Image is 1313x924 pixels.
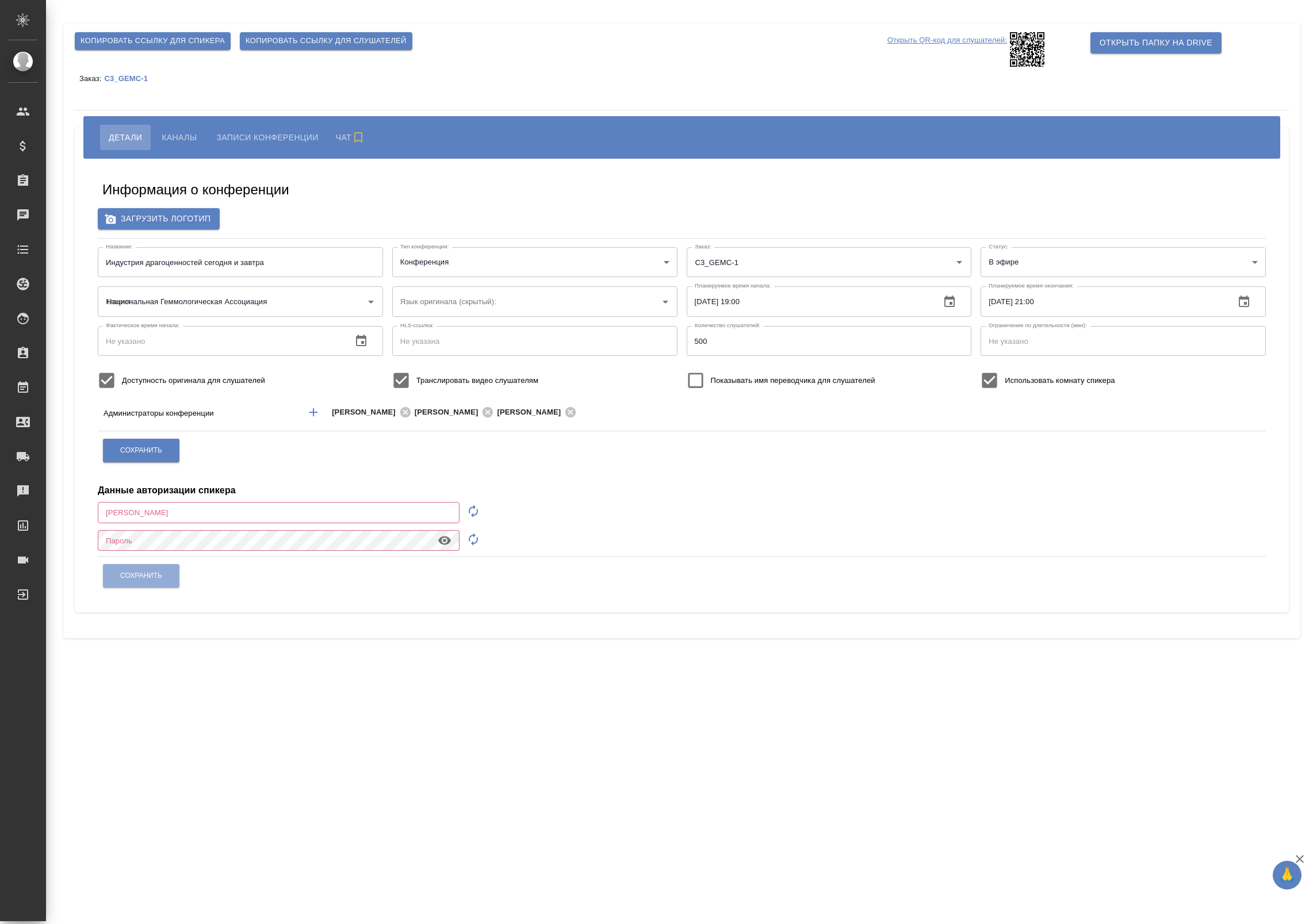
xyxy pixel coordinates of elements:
button: Добавить менеджера [300,398,327,426]
input: Не указано [98,326,343,356]
input: Не указано [687,326,972,356]
span: Копировать ссылку для спикера [81,34,225,48]
span: 🙏 [1277,863,1297,887]
div: Конференция [392,247,677,277]
button: Открыть папку на Drive [1090,32,1222,53]
p: Администраторы конференции [104,408,296,419]
input: Не указано [981,326,1266,356]
a: C3_GEMC-1 [104,74,156,83]
span: Доступность оригинала для слушателей [122,375,265,386]
label: Загрузить логотип [98,208,220,229]
span: Чат [336,131,368,144]
button: 🙏 [1273,861,1301,890]
span: Каналы [162,131,197,144]
button: Open [951,254,967,270]
span: Использовать комнату спикера [1005,375,1115,386]
div: [PERSON_NAME] [332,405,415,419]
div: В эфире [981,247,1266,277]
p: C3_GEMC-1 [104,74,156,83]
button: Open [1157,411,1159,413]
div: [PERSON_NAME] [415,405,497,419]
p: Открыть QR-код для слушателей: [887,32,1007,67]
span: Детали [109,131,142,144]
div: [PERSON_NAME] [497,405,580,419]
span: Показывать имя переводчика для слушателей [711,375,875,386]
span: Открыть папку на Drive [1100,36,1212,50]
button: Копировать ссылку для слушателей [240,32,412,50]
input: Не указана [392,326,677,356]
input: Не указано [981,286,1226,316]
svg: Подписаться [351,131,365,144]
span: [PERSON_NAME] [497,407,568,418]
input: Не указан [98,247,383,277]
span: Сохранить [120,446,162,455]
span: [PERSON_NAME] [332,407,403,418]
input: Не указано [98,502,460,523]
h4: Данные авторизации спикера [98,484,236,497]
input: Не указано [687,286,932,316]
button: Копировать ссылку для спикера [75,32,231,50]
h5: Информация о конференции [102,181,289,199]
button: Open [657,294,673,310]
span: [PERSON_NAME] [415,407,485,418]
span: Записи конференции [216,131,318,144]
span: Транслировать видео слушателям [416,375,538,386]
p: Заказ: [79,74,104,83]
span: Копировать ссылку для слушателей [246,34,407,48]
button: Сохранить [103,439,179,462]
span: Загрузить логотип [107,212,210,226]
button: Open [363,294,379,310]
